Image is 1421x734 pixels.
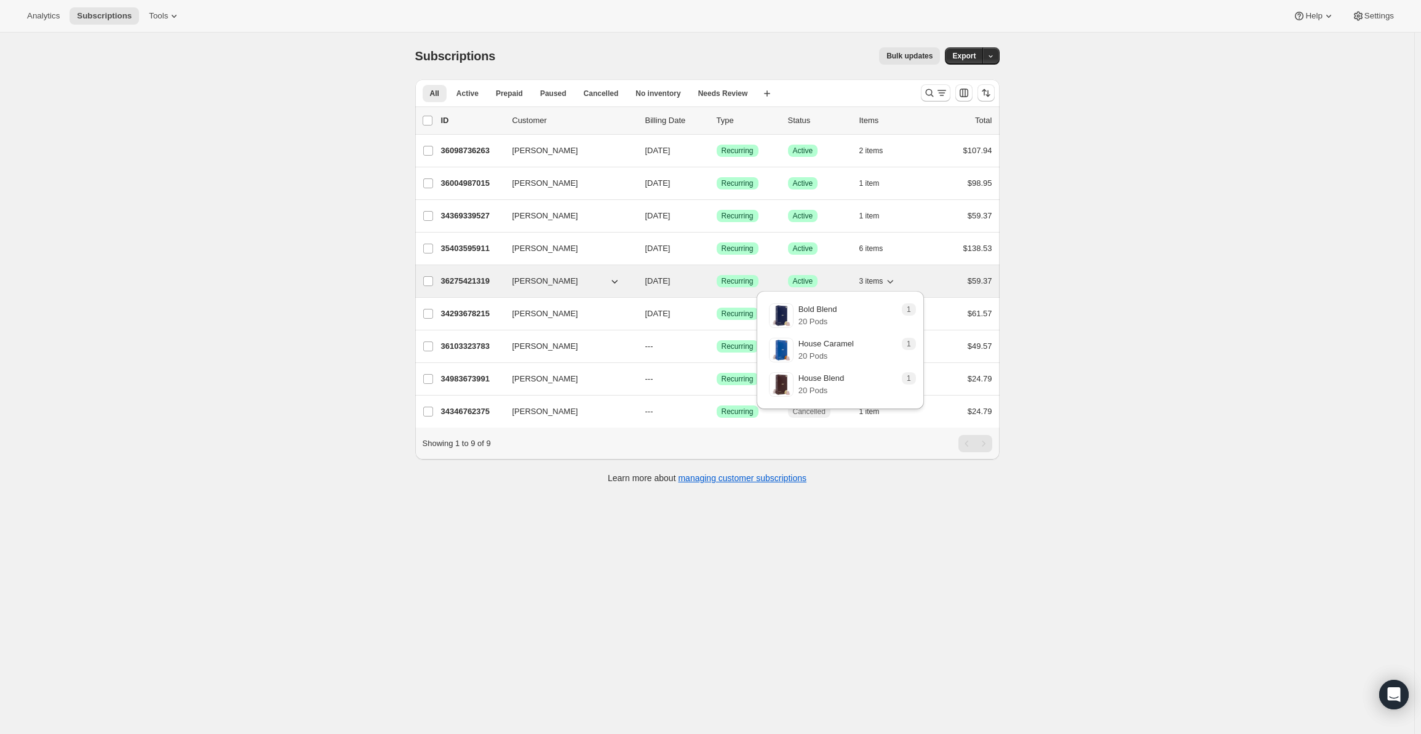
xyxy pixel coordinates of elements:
img: variant image [769,303,794,328]
p: Customer [512,114,635,127]
span: Export [952,51,976,61]
p: 36275421319 [441,275,503,287]
div: 34369339527[PERSON_NAME][DATE]SuccessRecurringSuccessActive1 item$59.37 [441,207,992,225]
button: Subscriptions [70,7,139,25]
span: Settings [1364,11,1394,21]
p: 36004987015 [441,177,503,189]
img: variant image [769,338,794,362]
button: [PERSON_NAME] [505,337,628,356]
span: --- [645,407,653,416]
span: [DATE] [645,178,671,188]
span: Active [793,276,813,286]
button: 2 items [859,142,897,159]
p: Billing Date [645,114,707,127]
span: 3 items [859,276,883,286]
p: 35403595911 [441,242,503,255]
span: Help [1305,11,1322,21]
span: No inventory [635,89,680,98]
span: Recurring [722,178,754,188]
span: Tools [149,11,168,21]
span: 1 item [859,211,880,221]
p: 20 Pods [798,316,837,328]
p: Status [788,114,850,127]
div: 36004987015[PERSON_NAME][DATE]SuccessRecurringSuccessActive1 item$98.95 [441,175,992,192]
span: [PERSON_NAME] [512,275,578,287]
span: 6 items [859,244,883,253]
span: Prepaid [496,89,523,98]
span: [PERSON_NAME] [512,210,578,222]
p: 34369339527 [441,210,503,222]
div: 35403595911[PERSON_NAME][DATE]SuccessRecurringSuccessActive6 items$138.53 [441,240,992,257]
button: Analytics [20,7,67,25]
button: [PERSON_NAME] [505,271,628,291]
button: 1 item [859,175,893,192]
div: 36275421319[PERSON_NAME][DATE]SuccessRecurringSuccessActive3 items$59.37 [441,273,992,290]
span: All [430,89,439,98]
p: House Caramel [798,338,854,350]
span: Recurring [722,374,754,384]
button: Help [1286,7,1342,25]
span: Recurring [722,309,754,319]
p: ID [441,114,503,127]
button: [PERSON_NAME] [505,304,628,324]
span: Active [793,178,813,188]
div: 36103323783[PERSON_NAME]---SuccessRecurringCancelled1 item$49.57 [441,338,992,355]
span: [PERSON_NAME] [512,405,578,418]
nav: Pagination [958,435,992,452]
div: Open Intercom Messenger [1379,680,1409,709]
span: Subscriptions [77,11,132,21]
span: $49.57 [968,341,992,351]
span: [DATE] [645,276,671,285]
span: [PERSON_NAME] [512,242,578,255]
button: Customize table column order and visibility [955,84,973,102]
p: 20 Pods [798,350,854,362]
span: Active [793,211,813,221]
a: managing customer subscriptions [678,473,806,483]
p: 20 Pods [798,385,844,397]
span: Active [456,89,479,98]
span: 1 [907,339,911,349]
span: $24.79 [968,407,992,416]
div: 34293678215[PERSON_NAME][DATE]SuccessRecurringSuccessActive3 items$61.57 [441,305,992,322]
span: Recurring [722,276,754,286]
p: 36098736263 [441,145,503,157]
button: [PERSON_NAME] [505,141,628,161]
p: Showing 1 to 9 of 9 [423,437,491,450]
button: [PERSON_NAME] [505,239,628,258]
div: Items [859,114,921,127]
span: [PERSON_NAME] [512,177,578,189]
span: $61.57 [968,309,992,318]
p: Learn more about [608,472,806,484]
span: [DATE] [645,146,671,155]
span: [DATE] [645,244,671,253]
p: Total [975,114,992,127]
span: 1 item [859,178,880,188]
span: [DATE] [645,211,671,220]
div: Type [717,114,778,127]
span: Bulk updates [886,51,933,61]
p: 34346762375 [441,405,503,418]
span: Active [793,146,813,156]
img: variant image [769,372,794,397]
button: [PERSON_NAME] [505,369,628,389]
span: [PERSON_NAME] [512,340,578,353]
span: Recurring [722,407,754,417]
span: Recurring [722,341,754,351]
div: 34983673991[PERSON_NAME]---SuccessRecurringCancelled1 item$24.79 [441,370,992,388]
span: 2 items [859,146,883,156]
span: Recurring [722,146,754,156]
p: 34983673991 [441,373,503,385]
span: [DATE] [645,309,671,318]
p: House Blend [798,372,844,385]
div: 36098736263[PERSON_NAME][DATE]SuccessRecurringSuccessActive2 items$107.94 [441,142,992,159]
span: 1 [907,373,911,383]
p: 36103323783 [441,340,503,353]
span: Recurring [722,244,754,253]
button: Tools [141,7,188,25]
span: Analytics [27,11,60,21]
span: 1 [907,305,911,314]
span: $107.94 [963,146,992,155]
button: Search and filter results [921,84,950,102]
button: 6 items [859,240,897,257]
button: Settings [1345,7,1401,25]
